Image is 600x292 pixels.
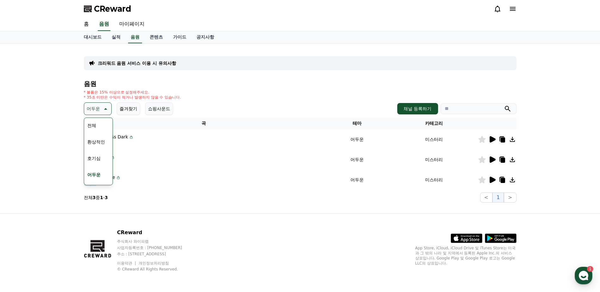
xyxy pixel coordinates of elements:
[79,18,94,31] a: 홈
[98,18,110,31] a: 음원
[84,80,516,87] h4: 음원
[93,195,96,200] strong: 3
[84,118,324,129] th: 곡
[99,140,134,145] p: Flow J
[84,90,181,95] p: * 볼륨은 15% 이상으로 설정해주세요.
[117,267,194,272] p: © CReward All Rights Reserved.
[98,60,176,66] a: 크리워드 음원 서비스 이용 시 유의사항
[84,95,181,100] p: * 35초 미만은 수익이 적거나 발생하지 않을 수 있습니다.
[42,200,82,216] a: 1대화
[85,168,103,182] button: 어두운
[58,210,65,215] span: 대화
[324,118,390,129] th: 테마
[139,261,169,265] a: 개인정보처리방침
[390,149,478,170] td: 미스터리
[64,200,66,205] span: 1
[100,195,103,200] strong: 1
[117,229,194,236] p: CReward
[390,129,478,149] td: 미스터리
[117,239,194,244] p: 주식회사 와이피랩
[85,119,99,132] button: 전체
[84,194,108,201] p: 전체 중 -
[145,31,168,43] a: 콘텐츠
[20,210,24,215] span: 홈
[105,195,108,200] strong: 3
[94,4,131,14] span: CReward
[2,200,42,216] a: 홈
[98,210,105,215] span: 설정
[85,151,103,165] button: 호기심
[87,104,100,113] p: 어두운
[84,102,112,115] button: 어두운
[145,102,173,115] button: 쇼핑사운드
[117,261,137,265] a: 이용약관
[117,102,140,115] button: 즐겨찾기
[107,31,126,43] a: 실적
[128,31,142,43] a: 음원
[82,200,121,216] a: 설정
[324,149,390,170] td: 어두운
[324,170,390,190] td: 어두운
[191,31,219,43] a: 공지사항
[324,129,390,149] td: 어두운
[480,192,492,203] button: <
[79,31,107,43] a: 대시보드
[397,103,438,114] button: 채널 등록하기
[492,192,504,203] button: 1
[114,18,150,31] a: 마이페이지
[99,134,128,140] p: Endless Dark
[390,170,478,190] td: 미스터리
[84,4,131,14] a: CReward
[117,252,194,257] p: 주소 : [STREET_ADDRESS]
[390,118,478,129] th: 카테고리
[168,31,191,43] a: 가이드
[415,246,516,266] p: App Store, iCloud, iCloud Drive 및 iTunes Store는 미국과 그 밖의 나라 및 지역에서 등록된 Apple Inc.의 서비스 상표입니다. Goo...
[117,245,194,250] p: 사업자등록번호 : [PHONE_NUMBER]
[85,135,108,149] button: 환상적인
[504,192,516,203] button: >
